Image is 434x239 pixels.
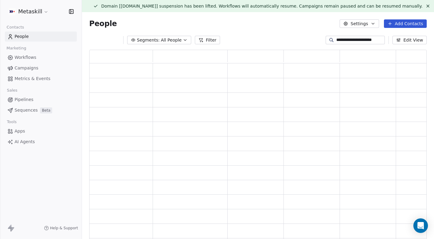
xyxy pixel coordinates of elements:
a: Metrics & Events [5,74,77,84]
span: All People [161,37,181,43]
span: People [15,33,29,40]
span: Campaigns [15,65,38,71]
a: Pipelines [5,95,77,105]
div: Open Intercom Messenger [413,218,428,233]
button: Edit View [392,36,427,44]
span: Contacts [4,23,27,32]
a: Workflows [5,52,77,62]
span: Beta [40,107,52,113]
a: SequencesBeta [5,105,77,115]
button: Metaskill [7,6,50,17]
span: Domain [[DOMAIN_NAME]] suspension has been lifted. Workflows will automatically resume. Campaigns... [101,4,422,8]
img: AVATAR%20METASKILL%20-%20Colori%20Positivo.png [8,8,16,15]
a: Apps [5,126,77,136]
span: Tools [4,117,19,126]
span: Workflows [15,54,36,61]
a: Help & Support [44,226,78,231]
button: Filter [195,36,220,44]
span: Help & Support [50,226,78,231]
a: Campaigns [5,63,77,73]
span: Metrics & Events [15,76,50,82]
span: Sequences [15,107,38,113]
span: Sales [4,86,20,95]
span: Apps [15,128,25,134]
span: Pipelines [15,96,33,103]
button: Settings [340,19,379,28]
span: Marketing [4,44,29,53]
span: People [89,19,117,28]
span: Segments: [137,37,160,43]
button: Add Contacts [384,19,427,28]
a: AI Agents [5,137,77,147]
a: People [5,32,77,42]
span: AI Agents [15,139,35,145]
span: Metaskill [18,8,42,15]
